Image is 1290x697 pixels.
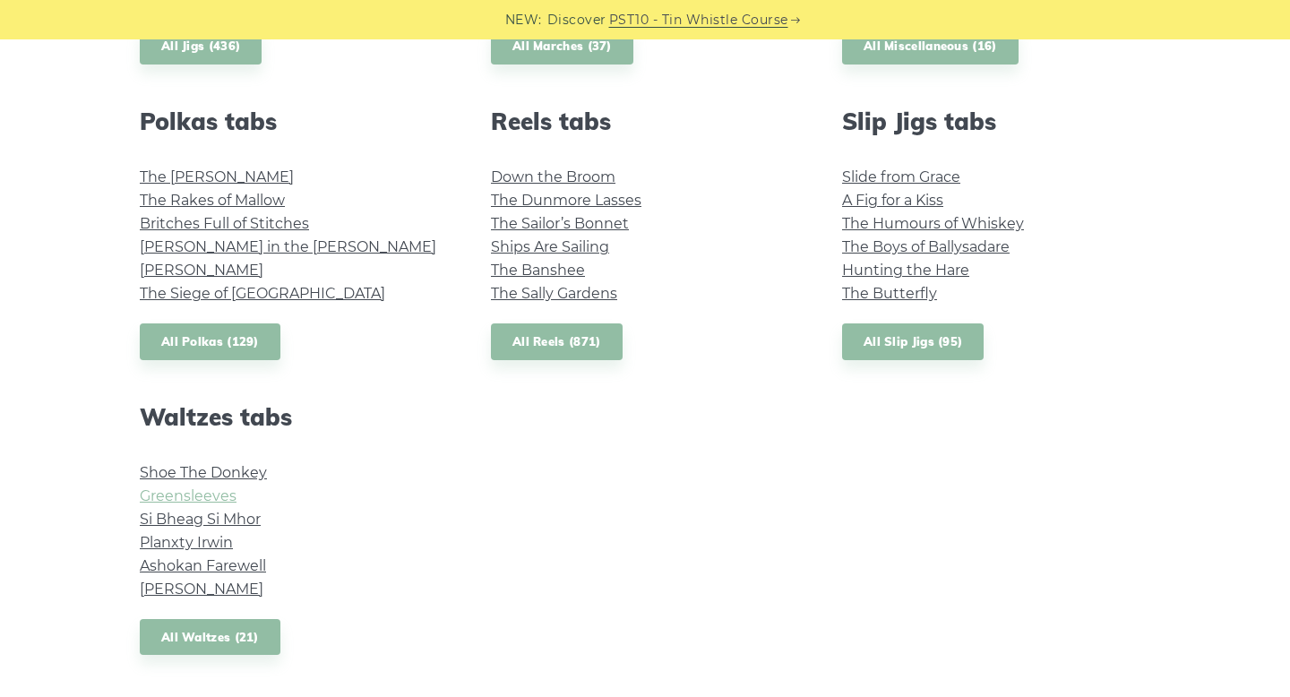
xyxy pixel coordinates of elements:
[491,28,633,65] a: All Marches (37)
[547,10,606,30] span: Discover
[842,28,1019,65] a: All Miscellaneous (16)
[140,581,263,598] a: [PERSON_NAME]
[842,285,937,302] a: The Butterfly
[140,285,385,302] a: The Siege of [GEOGRAPHIC_DATA]
[140,323,280,360] a: All Polkas (129)
[842,238,1010,255] a: The Boys of Ballysadare
[505,10,542,30] span: NEW:
[140,534,233,551] a: Planxty Irwin
[140,28,262,65] a: All Jigs (436)
[491,168,615,185] a: Down the Broom
[491,108,799,135] h2: Reels tabs
[609,10,788,30] a: PST10 - Tin Whistle Course
[842,323,984,360] a: All Slip Jigs (95)
[491,192,641,209] a: The Dunmore Lasses
[491,215,629,232] a: The Sailor’s Bonnet
[140,403,448,431] h2: Waltzes tabs
[140,238,436,255] a: [PERSON_NAME] in the [PERSON_NAME]
[842,108,1150,135] h2: Slip Jigs tabs
[140,557,266,574] a: Ashokan Farewell
[140,215,309,232] a: Britches Full of Stitches
[842,262,969,279] a: Hunting the Hare
[491,323,623,360] a: All Reels (871)
[140,464,267,481] a: Shoe The Donkey
[140,262,263,279] a: [PERSON_NAME]
[140,192,285,209] a: The Rakes of Mallow
[140,619,280,656] a: All Waltzes (21)
[140,168,294,185] a: The [PERSON_NAME]
[140,108,448,135] h2: Polkas tabs
[842,192,943,209] a: A Fig for a Kiss
[842,215,1024,232] a: The Humours of Whiskey
[491,262,585,279] a: The Banshee
[140,487,236,504] a: Greensleeves
[491,285,617,302] a: The Sally Gardens
[140,511,261,528] a: Si­ Bheag Si­ Mhor
[491,238,609,255] a: Ships Are Sailing
[842,168,960,185] a: Slide from Grace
